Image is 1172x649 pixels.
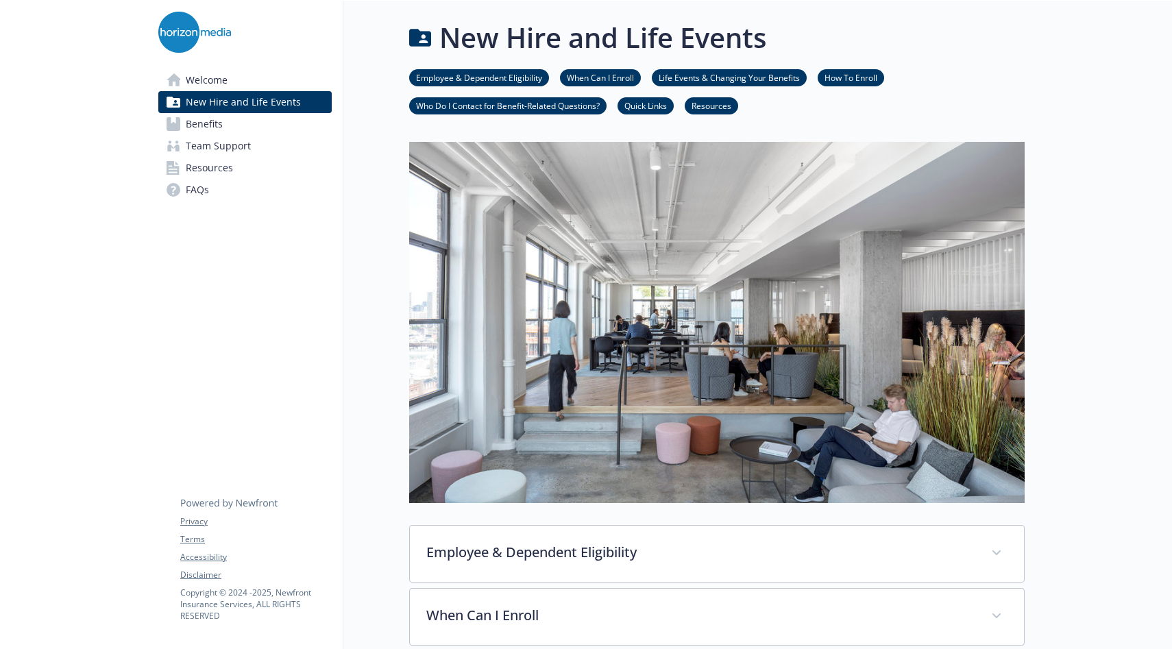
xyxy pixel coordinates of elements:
[186,113,223,135] span: Benefits
[158,113,332,135] a: Benefits
[180,587,331,622] p: Copyright © 2024 - 2025 , Newfront Insurance Services, ALL RIGHTS RESERVED
[439,17,766,58] h1: New Hire and Life Events
[409,99,607,112] a: Who Do I Contact for Benefit-Related Questions?
[158,157,332,179] a: Resources
[409,142,1025,502] img: new hire page banner
[685,99,738,112] a: Resources
[158,91,332,113] a: New Hire and Life Events
[618,99,674,112] a: Quick Links
[180,533,331,546] a: Terms
[158,135,332,157] a: Team Support
[186,179,209,201] span: FAQs
[186,91,301,113] span: New Hire and Life Events
[186,157,233,179] span: Resources
[158,69,332,91] a: Welcome
[410,589,1024,645] div: When Can I Enroll
[186,69,228,91] span: Welcome
[180,569,331,581] a: Disclaimer
[186,135,251,157] span: Team Support
[818,71,884,84] a: How To Enroll
[426,542,975,563] p: Employee & Dependent Eligibility
[426,605,975,626] p: When Can I Enroll
[158,179,332,201] a: FAQs
[560,71,641,84] a: When Can I Enroll
[180,551,331,563] a: Accessibility
[180,515,331,528] a: Privacy
[652,71,807,84] a: Life Events & Changing Your Benefits
[410,526,1024,582] div: Employee & Dependent Eligibility
[409,71,549,84] a: Employee & Dependent Eligibility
